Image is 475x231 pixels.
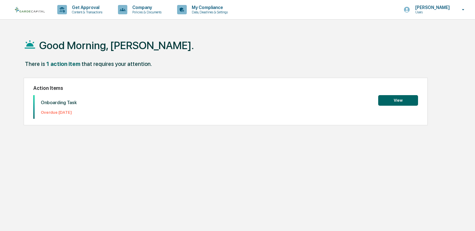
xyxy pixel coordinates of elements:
[187,10,231,14] p: Data, Deadlines & Settings
[41,100,77,105] p: Onboarding Task
[25,61,45,67] div: There is
[67,10,106,14] p: Content & Transactions
[41,110,77,115] p: Overdue: [DATE]
[410,10,453,14] p: Users
[67,5,106,10] p: Get Approval
[82,61,152,67] div: that requires your attention.
[127,10,165,14] p: Policies & Documents
[378,97,418,103] a: View
[46,61,80,67] div: 1 action item
[127,5,165,10] p: Company
[187,5,231,10] p: My Compliance
[378,95,418,106] button: View
[39,39,194,52] h1: Good Morning, [PERSON_NAME].
[15,7,45,13] img: logo
[33,85,418,91] h2: Action Items
[410,5,453,10] p: [PERSON_NAME]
